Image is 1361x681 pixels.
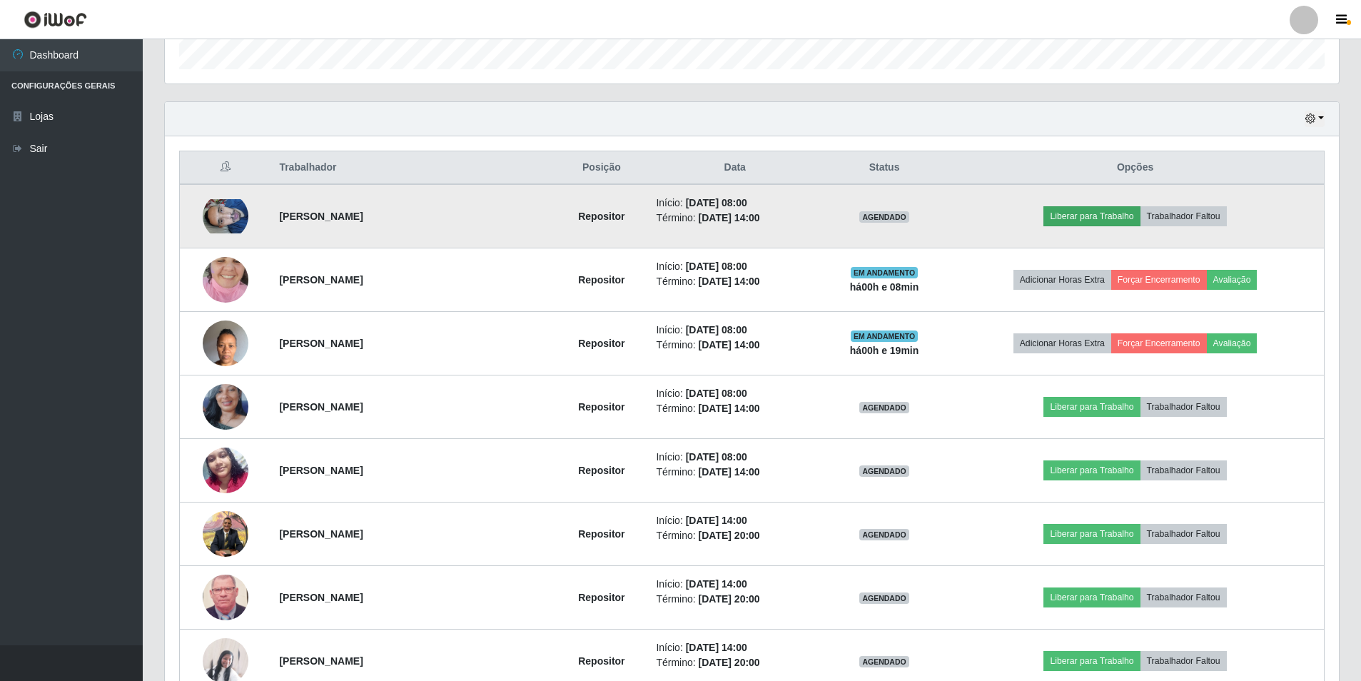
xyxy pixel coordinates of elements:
span: AGENDADO [859,529,909,540]
strong: Repositor [578,655,624,667]
li: Término: [656,274,814,289]
li: Término: [656,401,814,416]
button: Forçar Encerramento [1111,333,1207,353]
li: Término: [656,528,814,543]
time: [DATE] 08:00 [686,261,747,272]
span: AGENDADO [859,211,909,223]
img: 1755092836032.jpeg [203,366,248,448]
button: Adicionar Horas Extra [1013,333,1111,353]
strong: Repositor [578,401,624,413]
time: [DATE] 20:00 [699,657,760,668]
button: Liberar para Trabalho [1043,651,1140,671]
time: [DATE] 14:00 [699,403,760,414]
span: AGENDADO [859,656,909,667]
strong: [PERSON_NAME] [279,401,363,413]
button: Avaliação [1207,333,1258,353]
button: Liberar para Trabalho [1043,587,1140,607]
th: Posição [555,151,647,185]
strong: Repositor [578,465,624,476]
strong: [PERSON_NAME] [279,465,363,476]
time: [DATE] 08:00 [686,388,747,399]
time: [DATE] 14:00 [699,339,760,350]
li: Início: [656,640,814,655]
span: AGENDADO [859,402,909,413]
img: 1755724312093.jpeg [203,440,248,500]
th: Opções [946,151,1324,185]
li: Término: [656,338,814,353]
strong: Repositor [578,592,624,603]
img: CoreUI Logo [24,11,87,29]
button: Liberar para Trabalho [1043,460,1140,480]
span: AGENDADO [859,592,909,604]
img: 1753294616026.jpeg [203,199,248,233]
strong: [PERSON_NAME] [279,338,363,349]
button: Trabalhador Faltou [1140,206,1227,226]
time: [DATE] 14:00 [699,212,760,223]
button: Trabalhador Faltou [1140,524,1227,544]
li: Início: [656,259,814,274]
time: [DATE] 14:00 [686,642,747,653]
strong: [PERSON_NAME] [279,528,363,540]
time: [DATE] 20:00 [699,530,760,541]
li: Início: [656,196,814,211]
li: Início: [656,386,814,401]
th: Data [647,151,822,185]
li: Início: [656,323,814,338]
button: Trabalhador Faltou [1140,397,1227,417]
button: Trabalhador Faltou [1140,651,1227,671]
img: 1750202852235.jpeg [203,567,248,627]
span: EM ANDAMENTO [851,267,919,278]
strong: Repositor [578,211,624,222]
button: Liberar para Trabalho [1043,524,1140,544]
strong: Repositor [578,528,624,540]
time: [DATE] 20:00 [699,593,760,605]
th: Trabalhador [270,151,555,185]
li: Término: [656,655,814,670]
strong: há 00 h e 08 min [850,281,919,293]
time: [DATE] 08:00 [686,451,747,463]
li: Término: [656,211,814,226]
li: Término: [656,465,814,480]
button: Forçar Encerramento [1111,270,1207,290]
strong: [PERSON_NAME] [279,592,363,603]
li: Início: [656,450,814,465]
span: AGENDADO [859,465,909,477]
span: EM ANDAMENTO [851,331,919,342]
time: [DATE] 08:00 [686,324,747,336]
img: 1754928473584.jpeg [203,313,248,373]
strong: [PERSON_NAME] [279,274,363,286]
time: [DATE] 14:00 [686,515,747,526]
time: [DATE] 14:00 [699,466,760,478]
time: [DATE] 14:00 [686,578,747,590]
button: Trabalhador Faltou [1140,587,1227,607]
li: Término: [656,592,814,607]
strong: [PERSON_NAME] [279,211,363,222]
button: Adicionar Horas Extra [1013,270,1111,290]
strong: [PERSON_NAME] [279,655,363,667]
li: Início: [656,513,814,528]
time: [DATE] 14:00 [699,276,760,287]
button: Liberar para Trabalho [1043,206,1140,226]
time: [DATE] 08:00 [686,197,747,208]
strong: há 00 h e 19 min [850,345,919,356]
img: 1748464437090.jpeg [203,503,248,564]
button: Trabalhador Faltou [1140,460,1227,480]
strong: Repositor [578,338,624,349]
button: Avaliação [1207,270,1258,290]
li: Início: [656,577,814,592]
th: Status [822,151,946,185]
button: Liberar para Trabalho [1043,397,1140,417]
img: 1753380554375.jpeg [203,239,248,321]
strong: Repositor [578,274,624,286]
